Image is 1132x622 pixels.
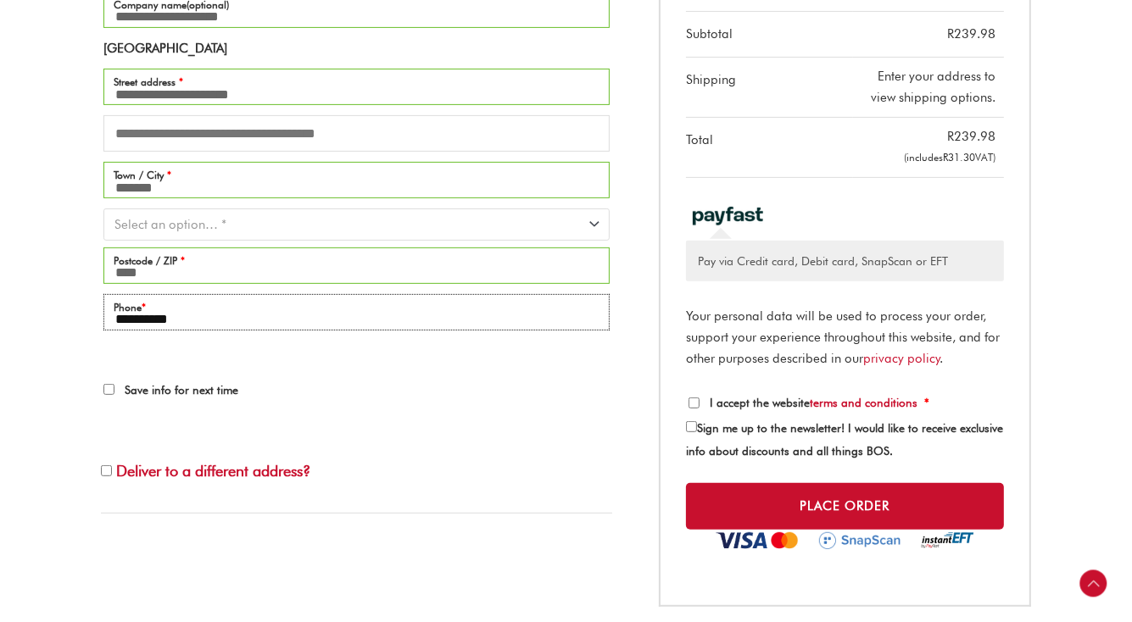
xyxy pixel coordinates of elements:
[947,26,995,42] bdi: 239.98
[686,306,1004,369] p: Your personal data will be used to process your order, support your experience throughout this we...
[103,384,114,395] input: Save info for next time
[716,532,799,549] img: Pay with Visa and Mastercard
[871,69,995,105] span: Enter your address to view shipping options.
[686,58,853,118] th: Shipping
[103,208,610,240] span: Province
[947,26,954,42] span: R
[921,532,974,549] img: Pay with InstantEFT
[116,462,310,480] span: Deliver to a different address?
[943,151,975,164] span: 31.30
[101,465,112,476] input: Deliver to a different address?
[710,396,917,409] span: I accept the website
[943,151,948,164] span: R
[125,383,238,397] span: Save info for next time
[689,397,700,408] input: I accept the websiteterms and conditions *
[863,351,940,366] a: privacy policy
[947,129,995,144] bdi: 239.98
[686,118,853,179] th: Total
[904,151,995,164] small: (includes VAT)
[924,396,929,409] abbr: required
[686,483,1004,530] button: Place order
[114,217,226,232] span: Select an option… *
[810,396,917,409] a: terms and conditions
[686,12,853,58] th: Subtotal
[819,532,901,549] img: Pay with SnapScan
[686,421,697,432] input: Sign me up to the newsletter! I would like to receive exclusive info about discounts and all thin...
[698,253,992,270] p: Pay via Credit card, Debit card, SnapScan or EFT
[686,421,1003,458] span: Sign me up to the newsletter! I would like to receive exclusive info about discounts and all thin...
[103,41,227,56] strong: [GEOGRAPHIC_DATA]
[947,129,954,144] span: R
